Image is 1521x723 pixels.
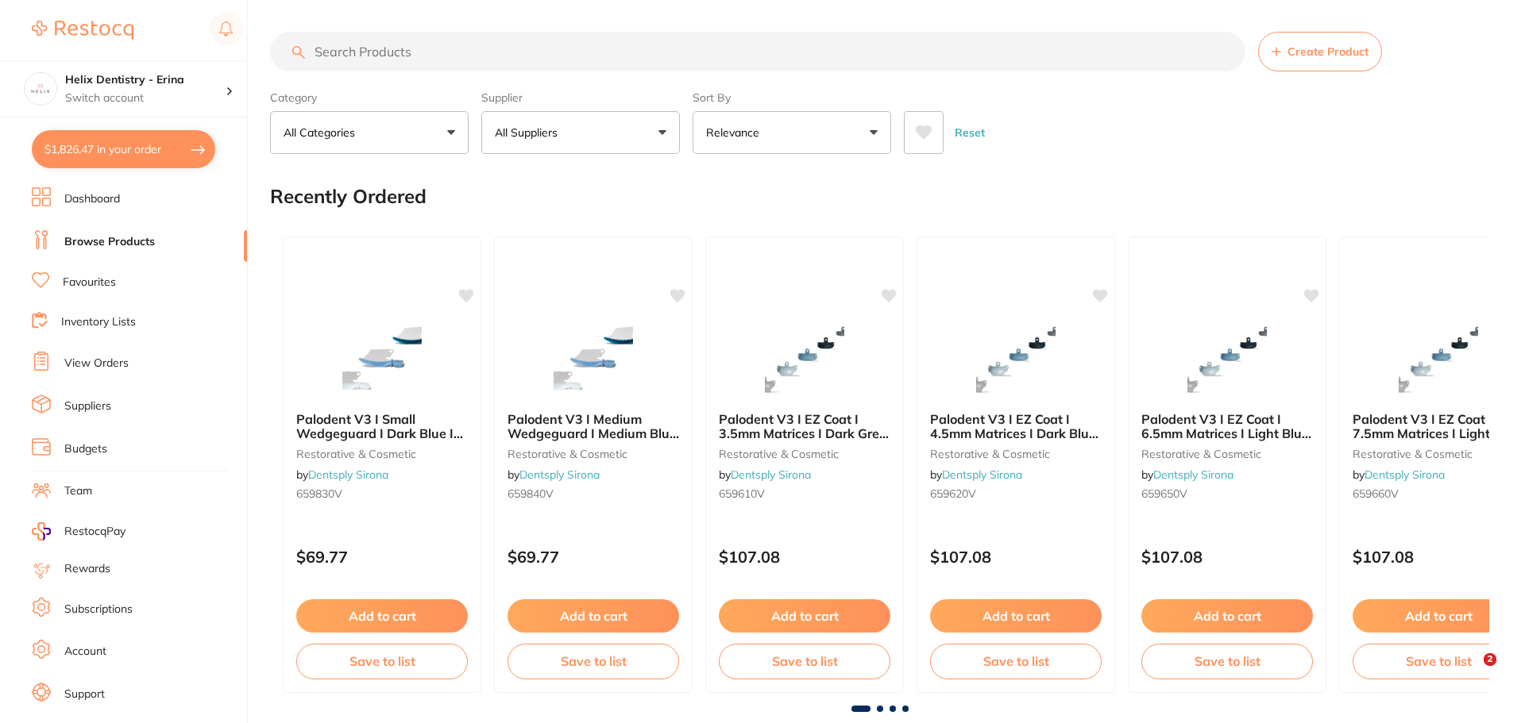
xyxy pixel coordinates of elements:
a: Support [64,686,105,702]
a: Browse Products [64,234,155,250]
p: $69.77 [508,548,679,566]
p: All Categories [284,125,361,140]
small: restorative & cosmetic [930,448,1102,460]
button: Create Product [1258,32,1382,71]
button: Relevance [693,111,891,154]
p: $69.77 [296,548,468,566]
a: Dentsply Sirona [519,467,600,482]
span: Create Product [1287,45,1369,58]
img: Palodent V3 I EZ Coat I 3.5mm Matrices I Dark Grey I Refill of 50 [753,320,856,399]
small: restorative & cosmetic [296,448,468,460]
h4: Helix Dentistry - Erina [65,72,226,88]
p: $107.08 [930,548,1102,566]
p: Relevance [706,125,766,140]
button: Save to list [930,644,1102,679]
a: Restocq Logo [32,12,133,48]
a: Subscriptions [64,602,133,617]
a: Favourites [63,275,116,290]
p: Switch account [65,90,226,106]
a: Budgets [64,441,107,457]
a: Dentsply Sirona [1153,467,1233,482]
a: Team [64,483,92,499]
img: RestocqPay [32,522,51,540]
small: 659620V [930,487,1102,500]
a: Dentsply Sirona [731,467,811,482]
small: 659610V [719,487,890,500]
label: Category [270,90,469,105]
a: Account [64,644,106,660]
span: by [508,467,600,482]
button: Reset [950,111,990,154]
label: Supplier [481,90,680,105]
button: All Categories [270,111,469,154]
button: All Suppliers [481,111,680,154]
a: Suppliers [64,398,111,414]
a: Dashboard [64,191,120,207]
span: 2 [1484,653,1496,666]
small: restorative & cosmetic [508,448,679,460]
h2: Recently Ordered [270,186,427,208]
a: Dentsply Sirona [308,467,388,482]
b: Palodent V3 I EZ Coat I 4.5mm Matrices I Dark Blue I Refill of 50 [930,412,1102,441]
small: 659840V [508,487,679,500]
p: $107.08 [1141,548,1313,566]
b: Palodent V3 I Small Wedgeguard I Dark Blue I Refill of 50 [296,412,468,441]
a: RestocqPay [32,522,125,540]
a: Dentsply Sirona [1365,467,1445,482]
button: Add to cart [296,599,468,633]
span: RestocqPay [64,524,125,540]
a: Rewards [64,561,110,577]
img: Palodent V3 I Medium Wedgeguard I Medium Blue I Refill of 50 [542,320,645,399]
span: by [719,467,811,482]
span: by [296,467,388,482]
input: Search Products [270,32,1245,71]
a: View Orders [64,356,129,371]
b: Palodent V3 I Medium Wedgeguard I Medium Blue I Refill of 50 [508,412,679,441]
iframe: Intercom live chat [1451,653,1489,691]
button: Add to cart [508,599,679,633]
p: All Suppliers [495,125,564,140]
b: Palodent V3 I EZ Coat I 6.5mm Matrices I Light Blue I Refill of 50 [1141,412,1313,441]
a: Inventory Lists [61,314,136,330]
small: 659650V [1141,487,1313,500]
span: by [930,467,1022,482]
label: Sort By [693,90,891,105]
button: Save to list [508,644,679,679]
img: Palodent V3 I EZ Coat I 4.5mm Matrices I Dark Blue I Refill of 50 [964,320,1067,399]
button: Add to cart [719,599,890,633]
small: restorative & cosmetic [1141,448,1313,460]
button: $1,826.47 in your order [32,130,215,168]
img: Palodent V3 I Small Wedgeguard I Dark Blue I Refill of 50 [330,320,434,399]
button: Save to list [719,644,890,679]
small: 659830V [296,487,468,500]
button: Save to list [296,644,468,679]
span: by [1141,467,1233,482]
p: $107.08 [719,548,890,566]
img: Palodent V3 I EZ Coat I 7.5mm Matrices I Light Grey I Refill of 50 [1387,320,1490,399]
img: Restocq Logo [32,21,133,40]
a: Dentsply Sirona [942,467,1022,482]
span: by [1353,467,1445,482]
img: Palodent V3 I EZ Coat I 6.5mm Matrices I Light Blue I Refill of 50 [1175,320,1279,399]
b: Palodent V3 I EZ Coat I 3.5mm Matrices I Dark Grey I Refill of 50 [719,412,890,441]
img: Helix Dentistry - Erina [25,73,56,105]
button: Add to cart [930,599,1102,633]
button: Save to list [1141,644,1313,679]
button: Add to cart [1141,599,1313,633]
small: restorative & cosmetic [719,448,890,460]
